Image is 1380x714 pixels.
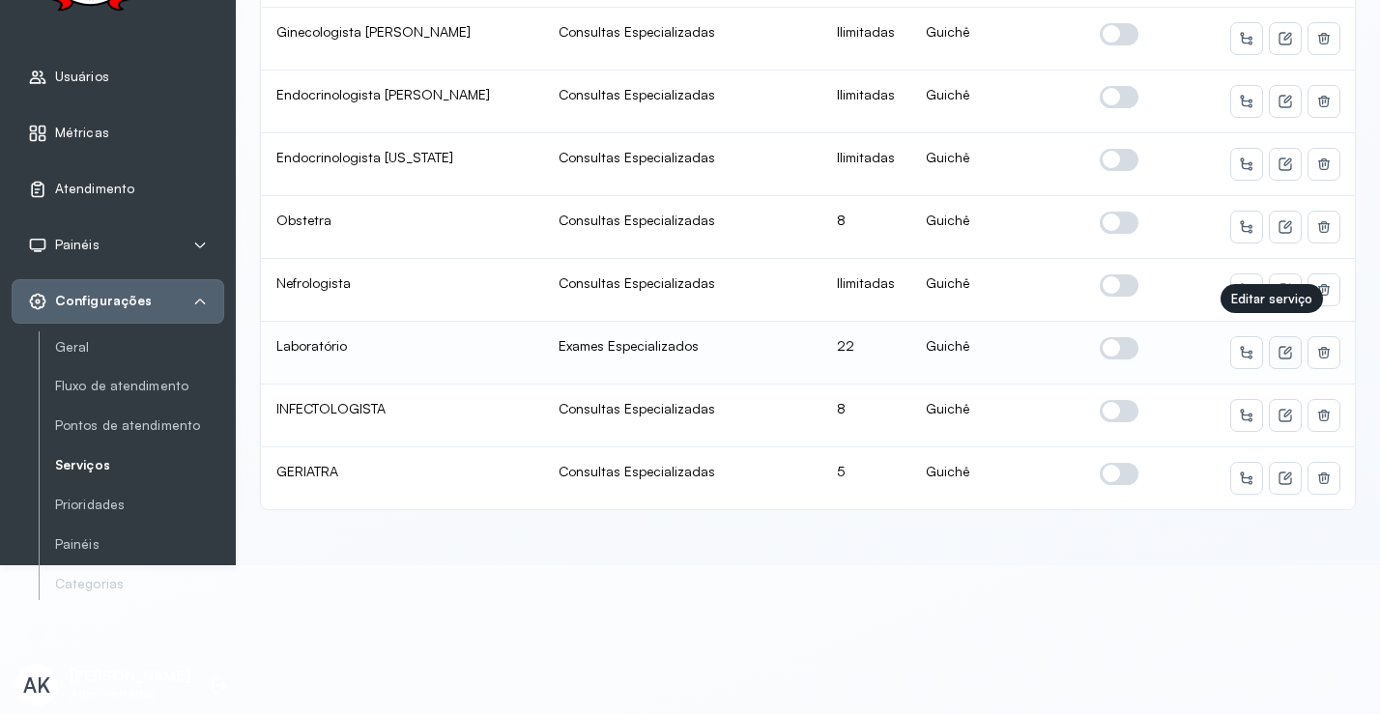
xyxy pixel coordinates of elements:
a: Prioridades [55,493,224,517]
div: Consultas Especializadas [559,86,806,103]
a: Usuários [28,68,208,87]
td: Ilimitadas [821,71,910,133]
a: Serviços [55,457,224,473]
p: [PERSON_NAME] [70,668,190,686]
td: GERIATRA [261,447,543,509]
td: Guichê [910,385,1084,447]
td: Guichê [910,322,1084,385]
div: Consultas Especializadas [559,274,806,292]
a: Geral [55,339,224,356]
div: Consultas Especializadas [559,149,806,166]
td: Laboratório [261,322,543,385]
div: Consultas Especializadas [559,23,806,41]
span: Painéis [55,237,100,253]
a: Fluxo de atendimento [55,378,224,394]
span: Configurações [55,293,152,309]
td: Ilimitadas [821,133,910,196]
p: Administrador [70,686,190,702]
td: Guichê [910,71,1084,133]
a: Categorias [55,576,224,592]
td: Ilimitadas [821,8,910,71]
td: Guichê [910,259,1084,322]
td: Guichê [910,196,1084,259]
a: Painéis [55,536,224,553]
td: Endocrinologista [US_STATE] [261,133,543,196]
td: 8 [821,385,910,447]
span: Atendimento [55,181,134,197]
a: Painéis [55,532,224,557]
a: Atendimento [28,180,208,199]
td: 8 [821,196,910,259]
a: Pontos de atendimento [55,414,224,438]
td: 5 [821,447,910,509]
td: Guichê [910,8,1084,71]
div: Exames Especializados [559,337,806,355]
div: Consultas Especializadas [559,212,806,229]
a: Pontos de atendimento [55,417,224,434]
td: Nefrologista [261,259,543,322]
a: Serviços [55,453,224,477]
div: Consultas Especializadas [559,400,806,417]
td: Obstetra [261,196,543,259]
td: INFECTOLOGISTA [261,385,543,447]
span: Suporte [55,625,103,642]
a: Categorias [55,572,224,596]
td: 22 [821,322,910,385]
td: Ilimitadas [821,259,910,322]
td: Guichê [910,447,1084,509]
div: Consultas Especializadas [559,463,806,480]
span: Usuários [55,69,109,85]
a: Métricas [28,124,208,143]
a: Prioridades [55,497,224,513]
span: Métricas [55,125,109,141]
a: Fluxo de atendimento [55,374,224,398]
td: Ginecologista [PERSON_NAME] [261,8,543,71]
td: Endocrinologista [PERSON_NAME] [261,71,543,133]
a: Geral [55,335,224,359]
td: Guichê [910,133,1084,196]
